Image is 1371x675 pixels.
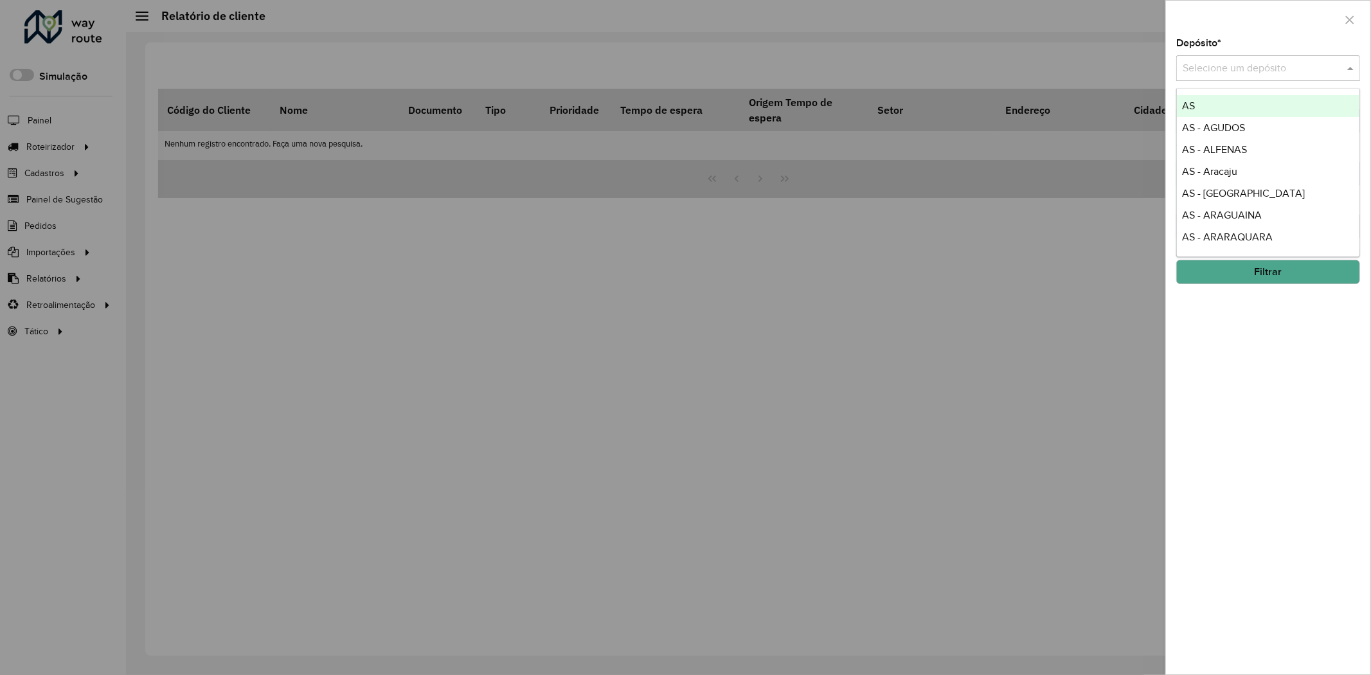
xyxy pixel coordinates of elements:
ng-dropdown-panel: Options list [1176,88,1360,257]
span: AS - ARAGUAINA [1182,210,1262,221]
span: AS [1182,100,1195,111]
span: AS - ALFENAS [1182,144,1247,155]
button: Filtrar [1176,260,1360,284]
span: AS - AGUDOS [1182,122,1245,133]
span: AS - [GEOGRAPHIC_DATA] [1182,188,1305,199]
label: Depósito [1176,35,1221,51]
span: AS - Aracaju [1182,166,1237,177]
span: AS - ARARAQUARA [1182,231,1273,242]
